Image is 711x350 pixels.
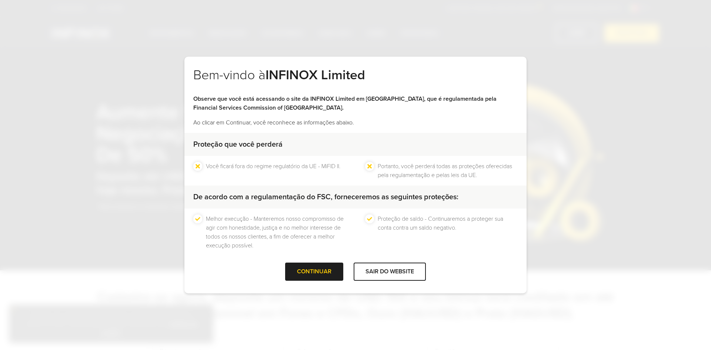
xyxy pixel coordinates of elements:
[354,263,426,281] div: SAIR DO WEBSITE
[193,67,518,94] h2: Bem-vindo à
[285,263,343,281] div: CONTINUAR
[193,95,497,111] strong: Observe que você está acessando o site da INFINOX Limited em [GEOGRAPHIC_DATA], que é regulamenta...
[206,214,346,250] li: Melhor execução - Manteremos nosso compromisso de agir com honestidade, justiça e no melhor inter...
[193,193,458,201] strong: De acordo com a regulamentação do FSC, forneceremos as seguintes proteções:
[193,118,518,127] p: Ao clicar em Continuar, você reconhece as informações abaixo.
[266,67,365,83] strong: INFINOX Limited
[193,140,283,149] strong: Proteção que você perderá
[378,214,518,250] li: Proteção de saldo - Continuaremos a proteger sua conta contra um saldo negativo.
[206,162,340,180] li: Você ficará fora do regime regulatório da UE - MiFID II.
[378,162,518,180] li: Portanto, você perderá todas as proteções oferecidas pela regulamentação e pelas leis da UE.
